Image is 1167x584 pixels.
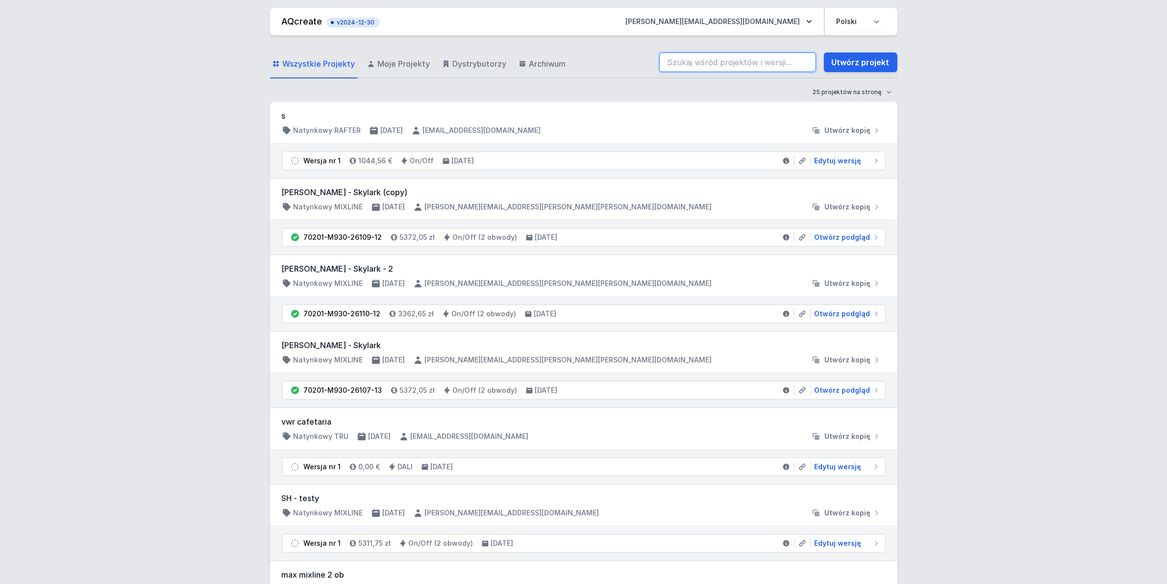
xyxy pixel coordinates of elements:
span: Utwórz kopię [825,508,871,518]
h4: Natynkowy RAFTER [294,126,361,135]
h4: On/Off (2 obwody) [453,232,518,242]
h3: SH - testy [282,492,886,504]
a: Dystrybutorzy [440,50,509,78]
div: Wersja nr 1 [304,156,341,166]
h4: Natynkowy MIXLINE [294,508,363,518]
h4: [DATE] [383,508,405,518]
div: 70201-M930-26107-13 [304,385,382,395]
a: Edytuj wersję [811,156,881,166]
a: Archiwum [517,50,568,78]
button: Utwórz kopię [807,126,886,135]
h3: s [282,110,886,122]
h4: [PERSON_NAME][EMAIL_ADDRESS][DOMAIN_NAME] [425,508,599,518]
h4: [DATE] [381,126,403,135]
h4: [DATE] [383,279,405,288]
button: Utwórz kopię [807,279,886,288]
h4: [DATE] [452,156,474,166]
span: v2024-12-30 [331,19,375,26]
h3: max mixline 2 ob [282,569,886,581]
h4: [DATE] [383,202,405,212]
h4: 5372,05 zł [400,385,435,395]
span: Utwórz kopię [825,279,871,288]
h4: [DATE] [491,538,514,548]
h3: vwr cafetaria [282,416,886,428]
span: Edytuj wersję [815,156,862,166]
h4: Natynkowy TRU [294,432,349,441]
a: Edytuj wersję [811,538,881,548]
h4: [DATE] [534,309,557,319]
a: Otwórz podgląd [811,232,881,242]
h4: [PERSON_NAME][EMAIL_ADDRESS][PERSON_NAME][PERSON_NAME][DOMAIN_NAME] [425,279,712,288]
div: Wersja nr 1 [304,462,341,472]
h4: Natynkowy MIXLINE [294,355,363,365]
button: Utwórz kopię [807,508,886,518]
h4: DALI [398,462,413,472]
h3: [PERSON_NAME] - Skylark - 2 [282,263,886,275]
h4: [PERSON_NAME][EMAIL_ADDRESS][PERSON_NAME][PERSON_NAME][DOMAIN_NAME] [425,202,712,212]
div: Wersja nr 1 [304,538,341,548]
a: Otwórz podgląd [811,309,881,319]
h4: Natynkowy MIXLINE [294,202,363,212]
img: draft.svg [290,462,300,472]
h4: 1044,56 € [359,156,393,166]
h4: [EMAIL_ADDRESS][DOMAIN_NAME] [423,126,541,135]
h3: [PERSON_NAME] - Skylark [282,339,886,351]
button: Utwórz kopię [807,355,886,365]
h4: [DATE] [383,355,405,365]
h4: On/Off (2 obwody) [452,309,517,319]
a: Wszystkie Projekty [270,50,357,78]
button: v2024-12-30 [326,16,380,27]
span: Edytuj wersję [815,538,862,548]
h4: [DATE] [369,432,391,441]
select: Wybierz język [831,13,886,30]
span: Utwórz kopię [825,126,871,135]
div: 70201-M930-26110-12 [304,309,381,319]
h4: [PERSON_NAME][EMAIL_ADDRESS][PERSON_NAME][PERSON_NAME][DOMAIN_NAME] [425,355,712,365]
span: Otwórz podgląd [815,309,870,319]
span: Utwórz kopię [825,202,871,212]
h4: Natynkowy MIXLINE [294,279,363,288]
span: Otwórz podgląd [815,232,870,242]
img: draft.svg [290,538,300,548]
span: Moje Projekty [378,58,430,70]
button: Utwórz kopię [807,202,886,212]
h4: On/Off [410,156,434,166]
input: Szukaj wśród projektów i wersji... [659,52,816,72]
a: AQcreate [282,16,323,26]
span: Edytuj wersję [815,462,862,472]
div: 70201-M930-26109-12 [304,232,382,242]
span: Otwórz podgląd [815,385,870,395]
a: Otwórz podgląd [811,385,881,395]
img: draft.svg [290,156,300,166]
h4: [EMAIL_ADDRESS][DOMAIN_NAME] [411,432,529,441]
button: [PERSON_NAME][EMAIL_ADDRESS][DOMAIN_NAME] [618,13,820,30]
h4: 5311,75 zł [359,538,391,548]
h4: 5372,05 zł [400,232,435,242]
h4: On/Off (2 obwody) [409,538,473,548]
span: Utwórz kopię [825,432,871,441]
h4: On/Off (2 obwody) [453,385,518,395]
a: Moje Projekty [365,50,432,78]
span: Utwórz kopię [825,355,871,365]
span: Wszystkie Projekty [283,58,355,70]
h4: 3362,65 zł [398,309,434,319]
a: Edytuj wersję [811,462,881,472]
h3: [PERSON_NAME] - Skylark (copy) [282,186,886,198]
h4: [DATE] [431,462,453,472]
a: Utwórz projekt [824,52,897,72]
button: Utwórz kopię [807,432,886,441]
h4: 0,00 € [359,462,380,472]
span: Archiwum [529,58,566,70]
h4: [DATE] [535,385,558,395]
span: Dystrybutorzy [453,58,507,70]
h4: [DATE] [535,232,558,242]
